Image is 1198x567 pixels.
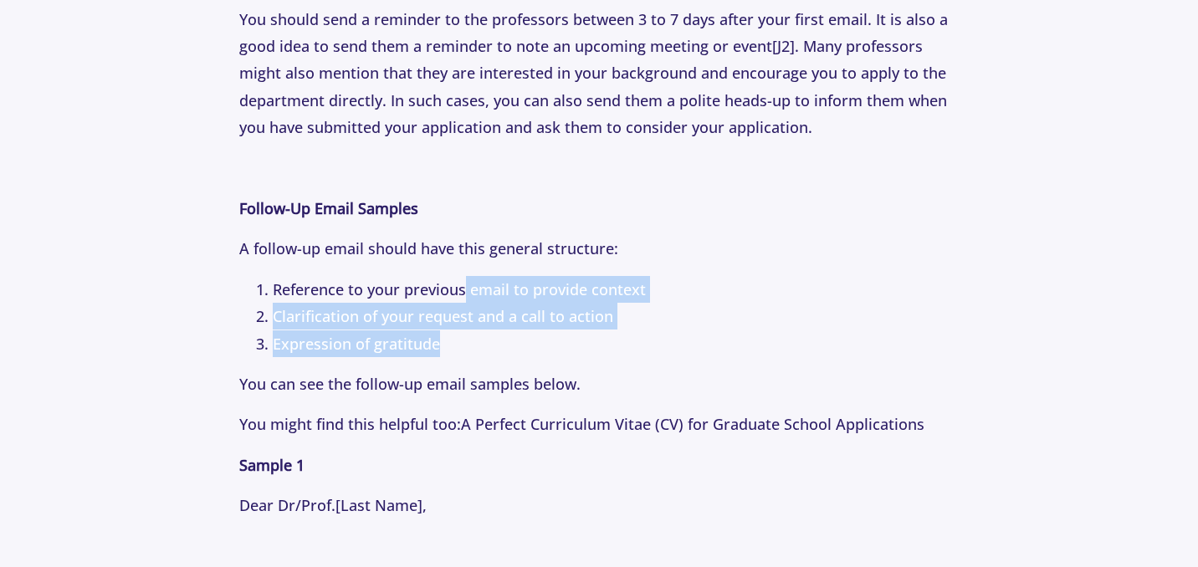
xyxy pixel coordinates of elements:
p: A follow-up email should have this general structure: [239,235,958,262]
li: Reference to your previous email to provide context [273,276,958,303]
strong: Follow-Up Email Samples [239,198,418,218]
li: Expression of gratitude [273,330,958,357]
li: Clarification of your request and a call to action [273,303,958,329]
p: Dear Dr/Prof. , [239,492,958,518]
p: You might find this helpful too: [239,411,958,437]
a: [J2] [772,36,795,56]
strong: Sample 1 [239,455,305,475]
p: You can see the follow-up email samples below. [239,370,958,397]
a: A Perfect Curriculum Vitae (CV) for Graduate School Applications [461,414,924,434]
p: You should send a reminder to the professors between 3 to 7 days after your first email. It is al... [239,6,958,141]
span: [Last Name] [335,495,422,515]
